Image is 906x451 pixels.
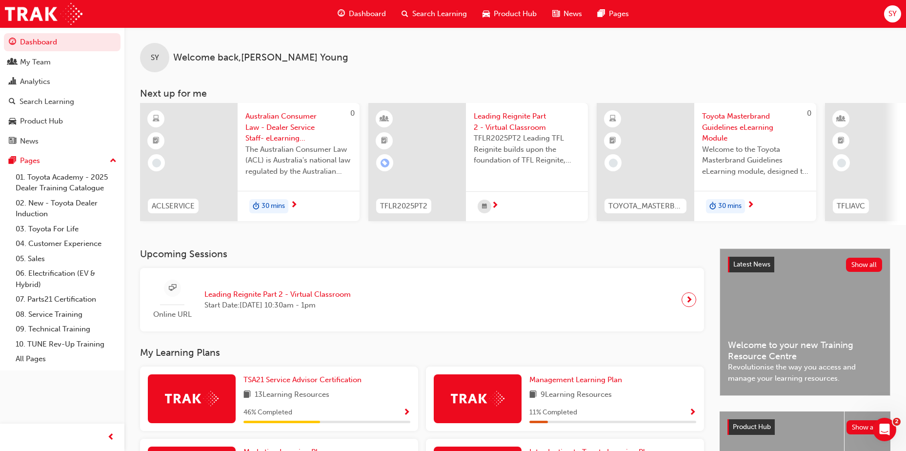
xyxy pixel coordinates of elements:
[475,4,544,24] a: car-iconProduct Hub
[245,144,352,177] span: The Australian Consumer Law (ACL) is Australia's national law regulated by the Australian Competi...
[140,103,360,221] a: 0ACLSERVICEAustralian Consumer Law - Dealer Service Staff- eLearning ModuleThe Australian Consume...
[381,135,388,147] span: booktick-icon
[689,407,696,419] button: Show Progress
[728,362,882,384] span: Revolutionise the way you access and manage your learning resources.
[153,113,160,125] span: learningResourceType_ELEARNING-icon
[888,8,897,20] span: SY
[9,58,16,67] span: people-icon
[747,201,754,210] span: next-icon
[9,38,16,47] span: guage-icon
[4,53,121,71] a: My Team
[590,4,637,24] a: pages-iconPages
[140,347,704,358] h3: My Learning Plans
[243,375,362,384] span: TSA21 Service Advisor Certification
[349,8,386,20] span: Dashboard
[529,407,577,418] span: 11 % Completed
[380,201,427,212] span: TFLR2025PT2
[4,33,121,51] a: Dashboard
[151,52,159,63] span: SY
[529,375,622,384] span: Management Learning Plan
[733,260,770,268] span: Latest News
[20,116,63,127] div: Product Hub
[9,78,16,86] span: chart-icon
[846,420,883,434] button: Show all
[110,155,117,167] span: up-icon
[702,144,808,177] span: Welcome to the Toyota Masterbrand Guidelines eLearning module, designed to enhance your knowledge...
[290,201,298,210] span: next-icon
[689,409,696,417] span: Show Progress
[148,309,197,320] span: Online URL
[12,251,121,266] a: 05. Sales
[381,113,388,125] span: learningResourceType_INSTRUCTOR_LED-icon
[245,111,352,144] span: Australian Consumer Law - Dealer Service Staff- eLearning Module
[474,133,580,166] span: TFLR2025PT2 Leading TFL Reignite builds upon the foundation of TFL Reignite, reaffirming our comm...
[165,391,219,406] img: Trak
[243,389,251,401] span: book-icon
[4,152,121,170] button: Pages
[709,200,716,213] span: duration-icon
[544,4,590,24] a: news-iconNews
[12,196,121,222] a: 02. New - Toyota Dealer Induction
[12,337,121,352] a: 10. TUNE Rev-Up Training
[873,418,896,441] iframe: Intercom live chat
[204,300,351,311] span: Start Date: [DATE] 10:30am - 1pm
[243,407,292,418] span: 46 % Completed
[403,409,410,417] span: Show Progress
[474,111,580,133] span: Leading Reignite Part 2 - Virtual Classroom
[9,117,16,126] span: car-icon
[728,257,882,272] a: Latest NewsShow all
[598,8,605,20] span: pages-icon
[529,389,537,401] span: book-icon
[262,201,285,212] span: 30 mins
[169,282,176,294] span: sessionType_ONLINE_URL-icon
[243,374,365,386] a: TSA21 Service Advisor Certification
[491,202,499,210] span: next-icon
[412,8,467,20] span: Search Learning
[20,155,40,166] div: Pages
[838,135,845,147] span: booktick-icon
[482,201,487,213] span: calendar-icon
[4,31,121,152] button: DashboardMy TeamAnalyticsSearch LearningProduct HubNews
[728,340,882,362] span: Welcome to your new Training Resource Centre
[9,98,16,106] span: search-icon
[451,391,504,406] img: Trak
[846,258,883,272] button: Show all
[381,159,389,167] span: learningRecordVerb_ENROLL-icon
[4,132,121,150] a: News
[494,8,537,20] span: Product Hub
[4,112,121,130] a: Product Hub
[204,289,351,300] span: Leading Reignite Part 2 - Virtual Classroom
[837,159,846,167] span: learningRecordVerb_NONE-icon
[893,418,901,426] span: 2
[20,57,51,68] div: My Team
[124,88,906,99] h3: Next up for me
[173,52,348,63] span: Welcome back , [PERSON_NAME] Young
[685,293,693,307] span: next-icon
[609,113,616,125] span: learningResourceType_ELEARNING-icon
[718,201,742,212] span: 30 mins
[609,135,616,147] span: booktick-icon
[733,423,771,431] span: Product Hub
[5,3,82,25] a: Trak
[152,201,195,212] span: ACLSERVICE
[403,407,410,419] button: Show Progress
[9,137,16,146] span: news-icon
[12,292,121,307] a: 07. Parts21 Certification
[12,222,121,237] a: 03. Toyota For Life
[609,8,629,20] span: Pages
[9,157,16,165] span: pages-icon
[253,200,260,213] span: duration-icon
[541,389,612,401] span: 9 Learning Resources
[12,307,121,322] a: 08. Service Training
[702,111,808,144] span: Toyota Masterbrand Guidelines eLearning Module
[12,266,121,292] a: 06. Electrification (EV & Hybrid)
[330,4,394,24] a: guage-iconDashboard
[597,103,816,221] a: 0TOYOTA_MASTERBRAND_ELToyota Masterbrand Guidelines eLearning ModuleWelcome to the Toyota Masterb...
[12,351,121,367] a: All Pages
[720,248,890,396] a: Latest NewsShow allWelcome to your new Training Resource CentreRevolutionise the way you access a...
[107,431,115,444] span: prev-icon
[12,322,121,337] a: 09. Technical Training
[368,103,588,221] a: TFLR2025PT2Leading Reignite Part 2 - Virtual ClassroomTFLR2025PT2 Leading TFL Reignite builds upo...
[838,113,845,125] span: learningResourceType_INSTRUCTOR_LED-icon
